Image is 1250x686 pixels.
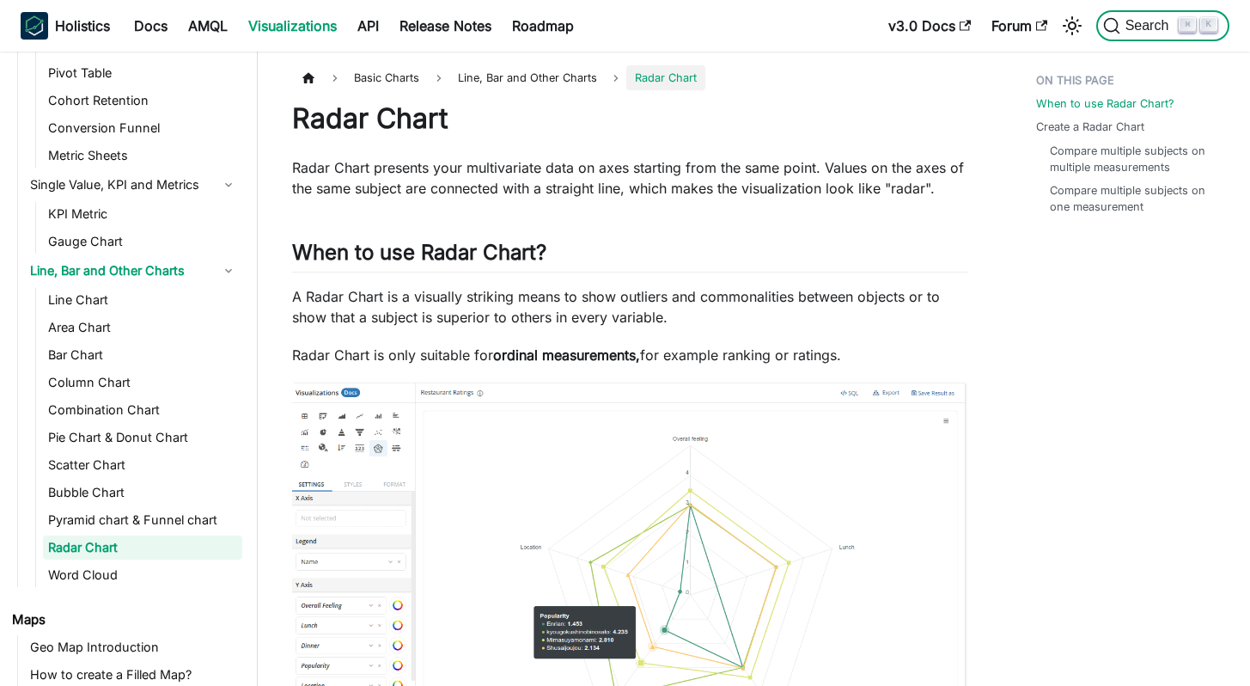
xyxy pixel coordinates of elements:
[1096,10,1229,41] button: Search (Command+K)
[43,116,242,140] a: Conversion Funnel
[347,12,389,40] a: API
[1179,17,1196,33] kbd: ⌘
[493,346,640,364] strong: ordinal measurements,
[43,288,242,312] a: Line Chart
[43,426,242,450] a: Pie Chart & Donut Chart
[43,230,242,254] a: Gauge Chart
[25,257,242,285] a: Line, Bar and Other Charts
[1120,18,1180,34] span: Search
[43,61,242,85] a: Pivot Table
[21,12,110,40] a: HolisticsHolistics
[292,101,967,136] h1: Radar Chart
[43,371,242,395] a: Column Chart
[345,65,428,90] span: Basic Charts
[1058,12,1086,40] button: Switch between dark and light mode (currently light mode)
[626,65,705,90] span: Radar Chart
[43,89,242,113] a: Cohort Retention
[292,345,967,365] p: Radar Chart is only suitable for for example ranking or ratings.
[43,315,242,340] a: Area Chart
[1036,119,1144,135] a: Create a Radar Chart
[981,12,1058,40] a: Forum
[389,12,502,40] a: Release Notes
[292,286,967,328] p: A Radar Chart is a visually striking means to show outliers and commonalities between objects or ...
[1200,17,1217,33] kbd: K
[43,398,242,422] a: Combination Chart
[43,202,242,226] a: KPI Metric
[292,65,325,90] a: Home page
[502,12,584,40] a: Roadmap
[43,144,242,168] a: Metric Sheets
[43,481,242,505] a: Bubble Chart
[292,240,967,273] h2: When to use Radar Chart?
[878,12,981,40] a: v3.0 Docs
[178,12,238,40] a: AMQL
[43,508,242,532] a: Pyramid chart & Funnel chart
[449,65,606,90] span: Line, Bar and Other Charts
[292,65,967,90] nav: Breadcrumbs
[238,12,347,40] a: Visualizations
[124,12,178,40] a: Docs
[1050,143,1216,175] a: Compare multiple subjects on multiple measurements
[43,453,242,477] a: Scatter Chart
[55,15,110,36] b: Holistics
[292,157,967,199] p: Radar Chart presents your multivariate data on axes starting from the same point. Values on the a...
[7,608,242,632] a: Maps
[21,12,48,40] img: Holistics
[25,635,242,659] a: Geo Map Introduction
[1036,95,1174,112] a: When to use Radar Chart?
[43,563,242,587] a: Word Cloud
[43,343,242,367] a: Bar Chart
[43,536,242,560] a: Radar Chart
[1050,182,1216,215] a: Compare multiple subjects on one measurement
[25,171,242,199] a: Single Value, KPI and Metrics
